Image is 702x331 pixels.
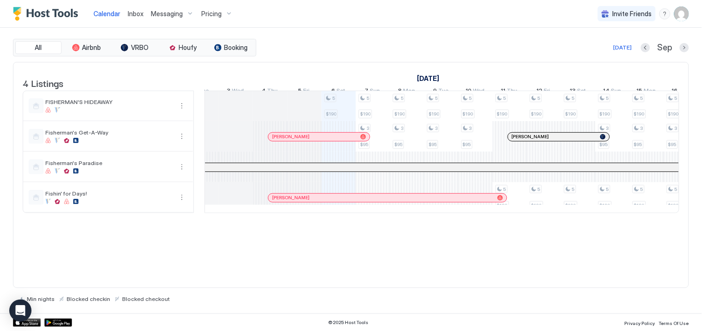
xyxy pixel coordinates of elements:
a: September 6, 2025 [329,85,348,98]
span: 4 Listings [23,76,63,90]
button: More options [176,131,187,142]
a: September 15, 2025 [634,85,659,98]
button: More options [176,192,187,203]
span: $190 [565,202,576,208]
span: Thu [267,87,278,97]
span: $95 [360,141,368,147]
div: menu [659,8,671,19]
button: All [15,41,62,54]
a: September 11, 2025 [499,85,520,98]
button: More options [176,100,187,111]
span: $190 [497,111,508,117]
a: September 14, 2025 [601,85,624,98]
a: Google Play Store [44,319,72,327]
span: 3 [606,125,609,131]
span: Fisherman's Paradise [45,159,173,166]
button: More options [176,161,187,172]
a: September 12, 2025 [534,85,553,98]
span: $190 [497,202,508,208]
span: $190 [531,202,542,208]
span: $190 [600,202,610,208]
a: Privacy Policy [625,318,655,327]
span: 3 [227,87,231,97]
a: Terms Of Use [659,318,689,327]
span: $190 [429,111,439,117]
span: $190 [394,111,405,117]
span: 9 [434,87,437,97]
a: September 4, 2025 [260,85,280,98]
button: Next month [680,43,689,52]
span: Privacy Policy [625,320,655,326]
button: Airbnb [63,41,110,54]
div: tab-group [13,39,256,56]
span: 5 [538,95,540,101]
span: All [35,43,42,52]
a: September 7, 2025 [363,85,383,98]
span: Invite Friends [613,10,652,18]
span: 5 [503,95,506,101]
span: Sat [336,87,345,97]
span: 12 [537,87,543,97]
span: Tue [439,87,449,97]
span: $95 [600,141,608,147]
span: 5 [606,186,609,192]
button: Booking [208,41,254,54]
a: Calendar [93,9,120,18]
a: September 3, 2025 [225,85,247,98]
span: 6 [331,87,335,97]
span: $190 [668,111,679,117]
a: September 16, 2025 [670,85,692,98]
div: menu [176,192,187,203]
span: Fri [544,87,551,97]
button: VRBO [112,41,158,54]
div: [DATE] [614,43,632,52]
div: menu [176,161,187,172]
span: Fisherman's Get-A-Way [45,129,173,136]
span: 8 [398,87,402,97]
span: $190 [360,111,371,117]
span: Terms Of Use [659,320,689,326]
div: menu [176,131,187,142]
button: [DATE] [612,42,634,53]
span: 5 [332,95,335,101]
span: VRBO [131,43,149,52]
span: 4 [262,87,266,97]
span: 11 [501,87,506,97]
div: Open Intercom Messenger [9,300,31,322]
a: September 13, 2025 [568,85,589,98]
span: Blocked checkout [122,295,170,302]
span: Sat [578,87,586,97]
span: Fri [304,87,310,97]
span: 5 [367,95,369,101]
span: 3 [469,125,472,131]
a: Inbox [128,9,143,18]
span: $95 [634,141,642,147]
a: September 8, 2025 [396,85,418,98]
span: 5 [675,186,677,192]
span: FISHERMAN'S HIDEAWAY [45,98,173,105]
button: Previous month [641,43,650,52]
span: $190 [634,111,645,117]
span: [PERSON_NAME] [272,134,310,140]
a: September 9, 2025 [431,85,451,98]
span: 5 [469,95,472,101]
span: $95 [668,141,677,147]
span: 10 [466,87,472,97]
span: 5 [640,186,643,192]
span: Messaging [151,10,183,18]
button: Houfy [160,41,206,54]
span: 13 [570,87,576,97]
span: Blocked checkin [67,295,110,302]
span: Airbnb [82,43,101,52]
span: 16 [672,87,678,97]
span: 7 [365,87,369,97]
span: Houfy [179,43,197,52]
span: $190 [463,111,473,117]
span: [PERSON_NAME] [512,134,549,140]
span: Mon [404,87,416,97]
span: Thu [507,87,518,97]
span: Wed [473,87,485,97]
span: $190 [668,202,679,208]
span: 3 [401,125,404,131]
